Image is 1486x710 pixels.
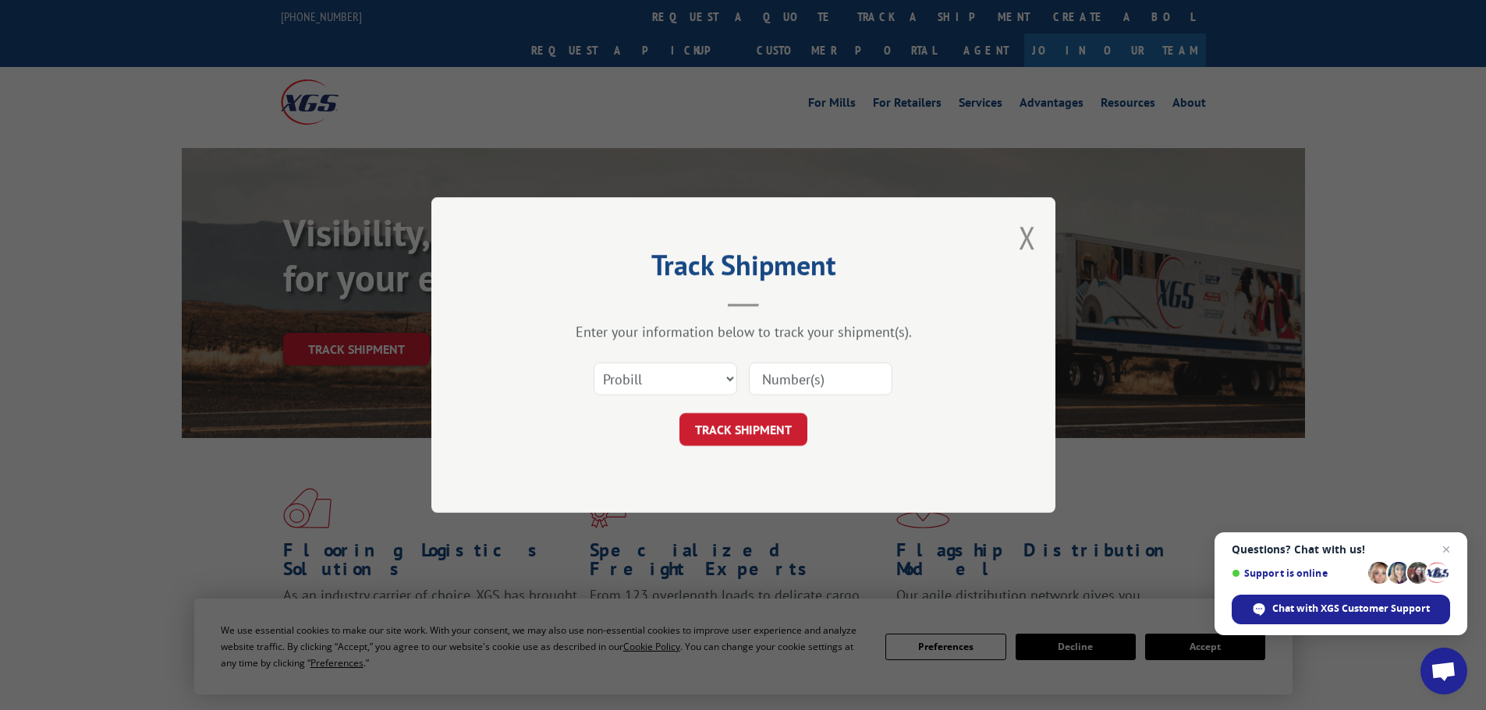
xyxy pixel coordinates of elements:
[1420,648,1467,694] a: Open chat
[509,254,977,284] h2: Track Shipment
[1019,217,1036,258] button: Close modal
[1272,602,1430,616] span: Chat with XGS Customer Support
[1232,543,1450,556] span: Questions? Chat with us!
[1232,595,1450,624] span: Chat with XGS Customer Support
[749,362,892,395] input: Number(s)
[509,323,977,341] div: Enter your information below to track your shipment(s).
[679,413,807,446] button: TRACK SHIPMENT
[1232,567,1363,579] span: Support is online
